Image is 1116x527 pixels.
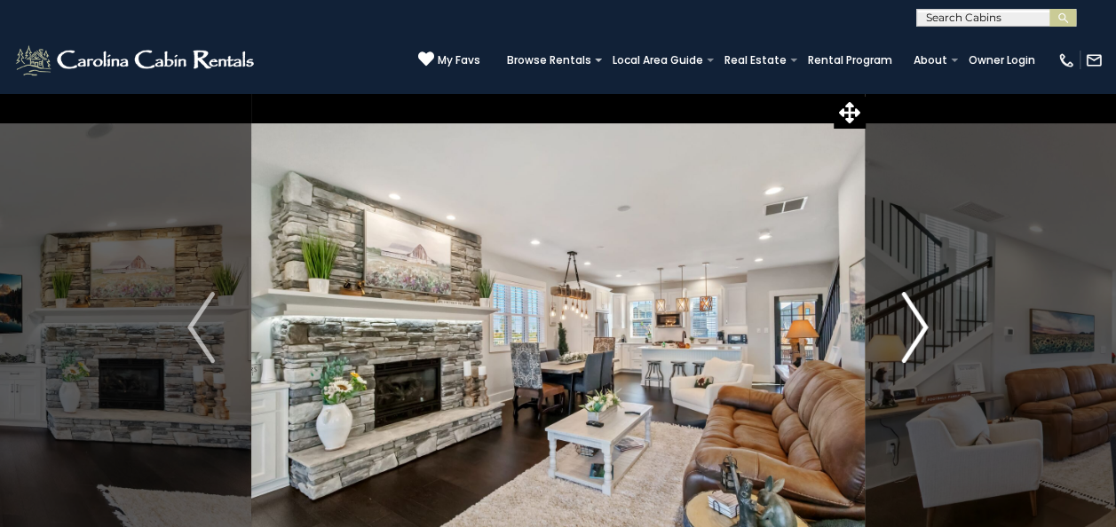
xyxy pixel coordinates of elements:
a: About [905,48,956,73]
a: Local Area Guide [604,48,712,73]
img: phone-regular-white.png [1057,51,1075,69]
a: Browse Rentals [498,48,600,73]
a: Real Estate [716,48,795,73]
a: Rental Program [799,48,901,73]
img: arrow [187,292,214,363]
img: White-1-2.png [13,43,259,78]
img: mail-regular-white.png [1085,51,1103,69]
a: My Favs [418,51,480,69]
a: Owner Login [960,48,1044,73]
span: My Favs [438,52,480,68]
img: arrow [901,292,928,363]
